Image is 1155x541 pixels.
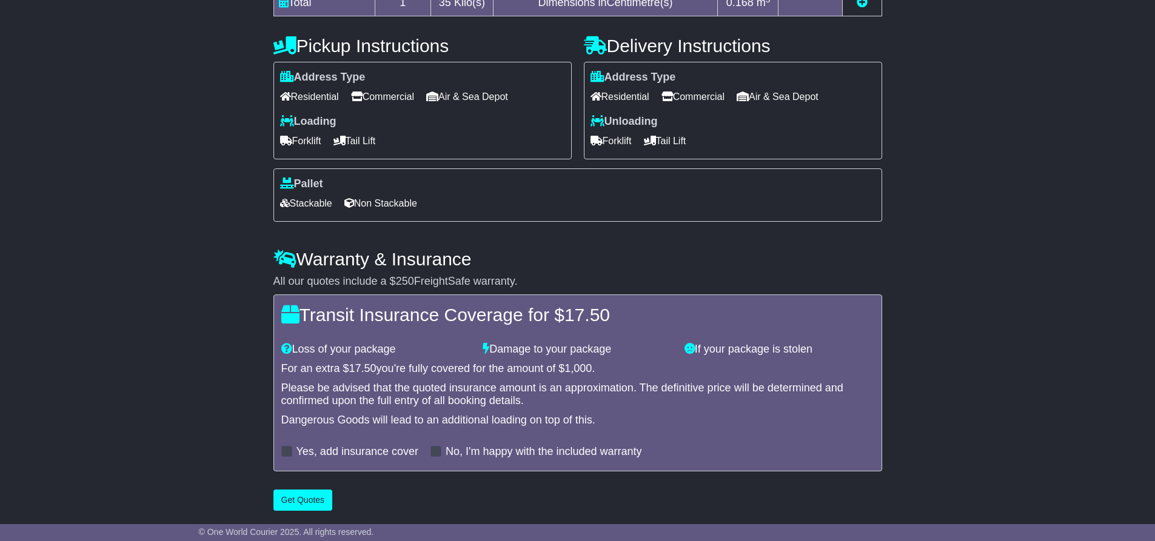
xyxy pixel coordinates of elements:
span: Forklift [280,131,321,150]
span: 250 [396,275,414,287]
div: Please be advised that the quoted insurance amount is an approximation. The definitive price will... [281,382,874,408]
label: No, I'm happy with the included warranty [446,445,642,459]
span: 17.50 [564,305,610,325]
span: Commercial [351,87,414,106]
label: Yes, add insurance cover [296,445,418,459]
button: Get Quotes [273,490,333,511]
span: Residential [591,87,649,106]
span: © One World Courier 2025. All rights reserved. [199,527,374,537]
label: Address Type [591,71,676,84]
span: Forklift [591,131,632,150]
span: Commercial [661,87,725,106]
h4: Warranty & Insurance [273,249,882,269]
div: Dangerous Goods will lead to an additional loading on top of this. [281,414,874,427]
div: If your package is stolen [678,343,880,356]
span: Non Stackable [344,194,417,213]
span: 1,000 [564,362,592,374]
h4: Delivery Instructions [584,36,882,56]
span: Air & Sea Depot [737,87,819,106]
label: Address Type [280,71,366,84]
span: 17.50 [349,362,377,374]
h4: Transit Insurance Coverage for $ [281,305,874,325]
span: Tail Lift [333,131,376,150]
span: Stackable [280,194,332,213]
label: Pallet [280,178,323,191]
label: Unloading [591,115,658,128]
h4: Pickup Instructions [273,36,572,56]
span: Residential [280,87,339,106]
div: All our quotes include a $ FreightSafe warranty. [273,275,882,288]
span: Air & Sea Depot [426,87,508,106]
label: Loading [280,115,336,128]
span: Tail Lift [644,131,686,150]
div: Damage to your package [477,343,678,356]
div: Loss of your package [275,343,477,356]
div: For an extra $ you're fully covered for the amount of $ . [281,362,874,376]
